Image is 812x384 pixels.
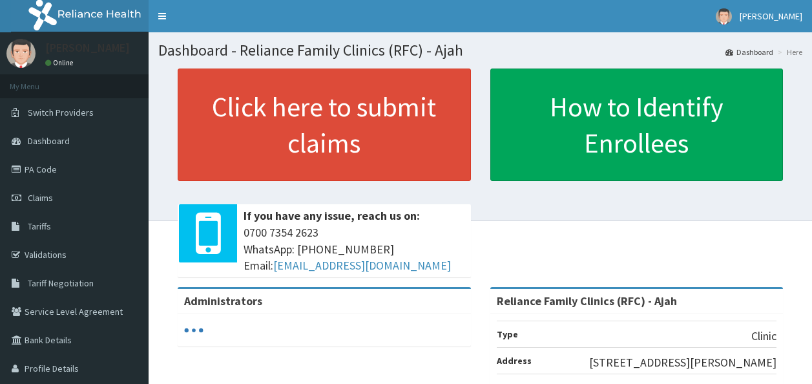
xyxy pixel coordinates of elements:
a: Dashboard [725,47,773,58]
p: [PERSON_NAME] [45,42,130,54]
a: Click here to submit claims [178,69,471,181]
span: Claims [28,192,53,204]
img: User Image [716,8,732,25]
span: Switch Providers [28,107,94,118]
span: 0700 7354 2623 WhatsApp: [PHONE_NUMBER] Email: [244,224,464,274]
a: [EMAIL_ADDRESS][DOMAIN_NAME] [273,258,451,273]
b: Administrators [184,293,262,308]
span: Dashboard [28,135,70,147]
li: Here [775,47,802,58]
span: Tariff Negotiation [28,277,94,289]
span: Tariffs [28,220,51,232]
b: Type [497,328,518,340]
p: [STREET_ADDRESS][PERSON_NAME] [589,354,776,371]
p: Clinic [751,328,776,345]
b: Address [497,355,532,367]
svg: audio-loading [184,321,203,340]
strong: Reliance Family Clinics (RFC) - Ajah [497,293,677,308]
img: User Image [6,39,36,68]
h1: Dashboard - Reliance Family Clinics (RFC) - Ajah [158,42,802,59]
a: Online [45,58,76,67]
b: If you have any issue, reach us on: [244,208,420,223]
span: [PERSON_NAME] [740,10,802,22]
a: How to Identify Enrollees [490,69,784,181]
